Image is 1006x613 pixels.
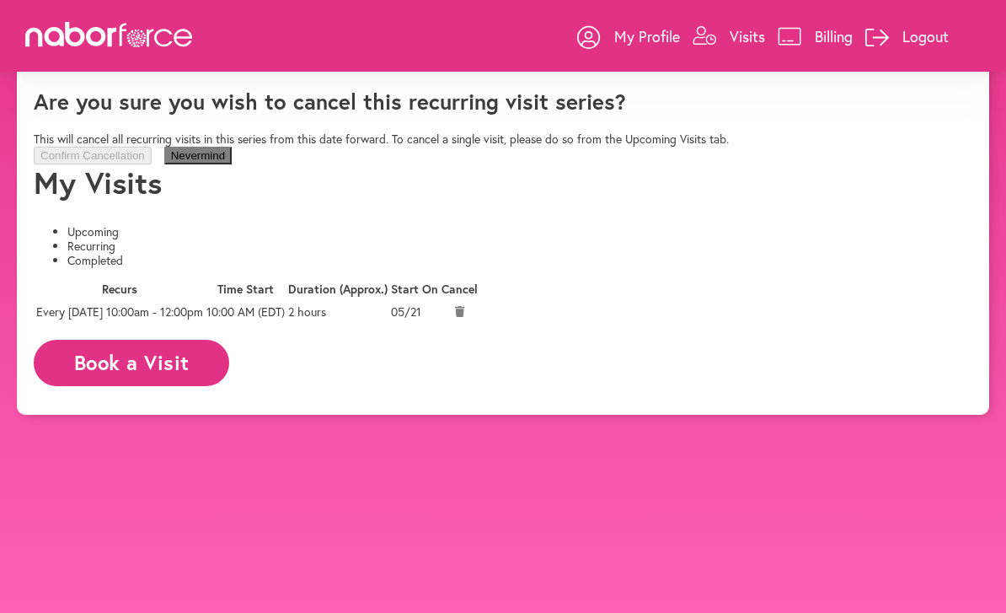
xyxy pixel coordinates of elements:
[206,282,286,298] th: Time Start
[34,352,229,368] a: Book a Visit
[67,254,972,268] li: Completed
[614,26,680,46] p: My Profile
[577,11,680,62] a: My Profile
[34,147,152,164] button: Confirm Cancellation
[287,299,388,325] td: 2 hours
[35,299,204,325] td: Every [DATE] 10:00am - 12:00pm
[35,282,204,298] th: Recurs
[206,299,286,325] td: 10:00 AM (EDT)
[287,282,388,298] th: Duration (Approx.)
[34,164,162,201] h1: My Visits
[34,89,960,115] h2: Are you sure you wish to cancel this recurring visit series?
[815,26,853,46] p: Billing
[164,147,232,164] button: Nevermind
[693,11,765,62] a: Visits
[441,282,479,298] th: Cancel
[67,239,972,254] li: Recurring
[390,299,439,325] td: 05/21
[34,131,729,147] label: This will cancel all recurring visits in this series from this date forward. To cancel a single v...
[902,26,949,46] p: Logout
[865,11,949,62] a: Logout
[390,282,439,298] th: Start On
[67,225,972,239] li: Upcoming
[778,11,853,62] a: Billing
[730,26,765,46] p: Visits
[34,340,229,386] button: Book a Visit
